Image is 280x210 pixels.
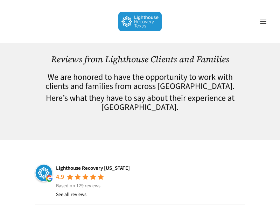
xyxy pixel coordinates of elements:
img: Lighthouse Recovery Texas [118,12,162,31]
a: Lighthouse Recovery [US_STATE] [56,164,130,172]
h1: Reviews from Lighthouse Clients and Families [35,54,245,64]
h4: We are honored to have the opportunity to work with clients and families from across [GEOGRAPHIC_... [35,73,245,91]
img: Lighthouse Recovery Texas [35,164,52,182]
h4: Here’s what they have to say about their experience at [GEOGRAPHIC_DATA]. [35,94,245,112]
a: See all reviews [56,190,86,199]
span: Based on 129 reviews [56,182,100,189]
div: 4.9 [56,173,64,181]
a: Navigation Menu [256,18,270,25]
